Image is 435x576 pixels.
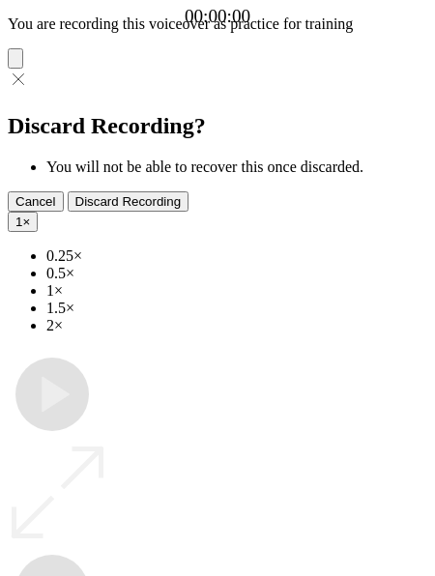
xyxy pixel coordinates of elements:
li: You will not be able to recover this once discarded. [46,158,427,176]
a: 00:00:00 [185,6,250,27]
button: Cancel [8,191,64,212]
button: 1× [8,212,38,232]
li: 1.5× [46,300,427,317]
button: Discard Recording [68,191,189,212]
li: 0.25× [46,247,427,265]
li: 2× [46,317,427,334]
h2: Discard Recording? [8,113,427,139]
li: 0.5× [46,265,427,282]
p: You are recording this voiceover as practice for training [8,15,427,33]
span: 1 [15,215,22,229]
li: 1× [46,282,427,300]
